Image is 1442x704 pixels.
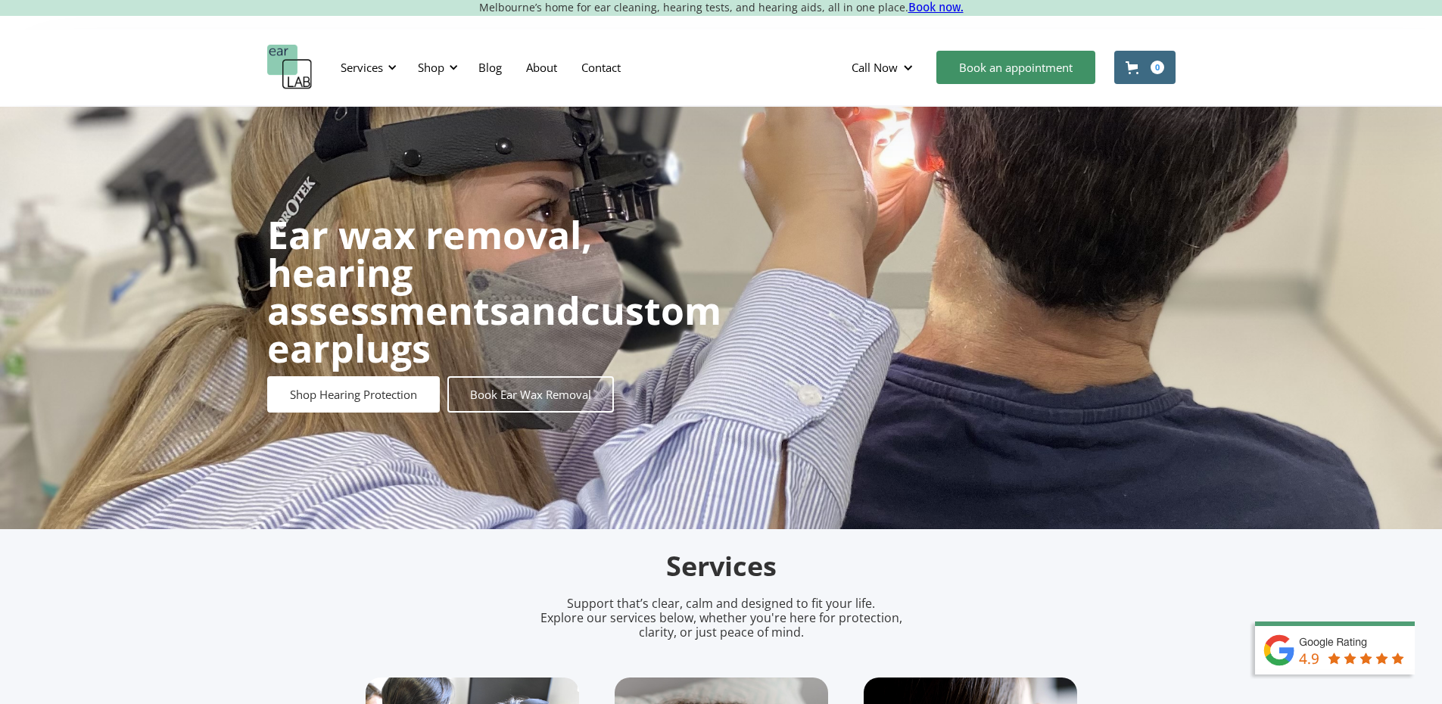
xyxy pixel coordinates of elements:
div: Shop [418,60,444,75]
a: Blog [466,45,514,89]
div: Services [332,45,401,90]
div: Services [341,60,383,75]
h1: and [267,216,721,367]
a: Open cart [1114,51,1176,84]
p: Support that’s clear, calm and designed to fit your life. Explore our services below, whether you... [521,597,922,640]
a: Book Ear Wax Removal [447,376,614,413]
div: Shop [409,45,462,90]
div: 0 [1151,61,1164,74]
a: home [267,45,313,90]
div: Call Now [839,45,929,90]
a: Contact [569,45,633,89]
a: Book an appointment [936,51,1095,84]
h2: Services [366,549,1077,584]
a: About [514,45,569,89]
strong: custom earplugs [267,285,721,374]
a: Shop Hearing Protection [267,376,440,413]
div: Call Now [852,60,898,75]
strong: Ear wax removal, hearing assessments [267,209,592,336]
